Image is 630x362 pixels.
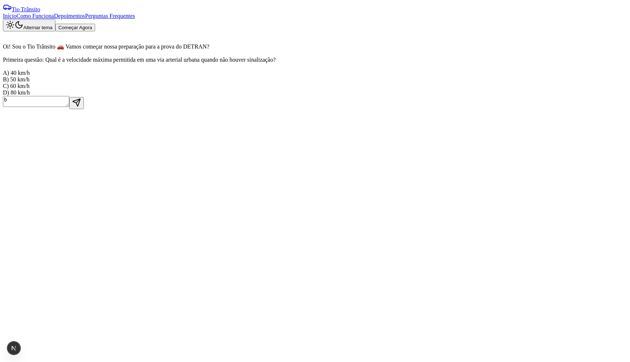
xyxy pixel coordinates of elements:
a: Começar Agora [55,24,95,30]
span: Alternar tema [23,25,52,30]
a: Perguntas Frequentes [85,13,135,19]
button: Começar Agora [55,24,95,31]
div: Oi! Sou o Tio Trânsito 🚗 Vamos começar nossa preparação para a prova do DETRAN? Primeira questão:... [3,43,283,96]
button: Alternar tema [3,19,55,31]
span: Tio Trânsito [12,6,40,12]
a: Depoimentos [54,13,85,19]
a: Início [3,13,16,19]
a: Tio Trânsito [3,6,40,12]
a: Como Funciona [16,13,54,19]
textarea: b [3,96,69,107]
